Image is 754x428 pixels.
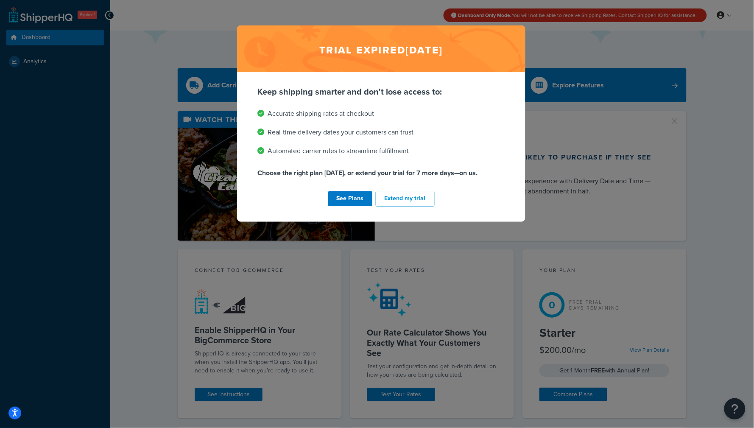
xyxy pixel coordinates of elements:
li: Real-time delivery dates your customers can trust [257,126,505,138]
h2: Trial expired [DATE] [237,25,525,72]
p: Keep shipping smarter and don't lose access to: [257,86,505,98]
button: Extend my trial [376,191,435,207]
li: Automated carrier rules to streamline fulfillment [257,145,505,157]
span: Now you can show accurate shipping rates at checkout when delivering to stores, FFLs, or pickup l... [27,64,143,117]
p: Choose the right plan [DATE], or extend your trial for 7 more days—on us. [257,167,505,179]
li: Accurate shipping rates at checkout [257,108,505,120]
a: See Plans [328,191,372,206]
span: Advanced Feature [51,41,119,53]
a: Learn More [61,126,109,142]
span: Ship to Store [50,23,119,40]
